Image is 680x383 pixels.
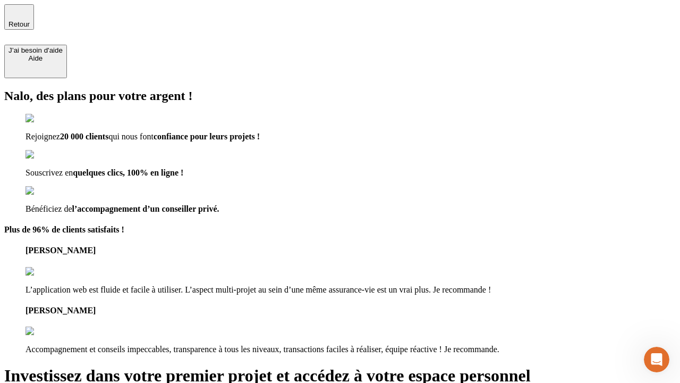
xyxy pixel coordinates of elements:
img: checkmark [25,114,71,123]
h2: Nalo, des plans pour votre argent ! [4,89,676,103]
button: J’ai besoin d'aideAide [4,45,67,78]
img: reviews stars [25,267,78,277]
span: confiance pour leurs projets ! [154,132,260,141]
img: reviews stars [25,327,78,336]
p: L’application web est fluide et facile à utiliser. L’aspect multi-projet au sein d’une même assur... [25,285,676,295]
span: Bénéficiez de [25,204,72,213]
span: Souscrivez en [25,168,73,177]
div: J’ai besoin d'aide [8,46,63,54]
img: checkmark [25,150,71,160]
iframe: Intercom live chat [644,347,669,372]
p: Accompagnement et conseils impeccables, transparence à tous les niveaux, transactions faciles à r... [25,345,676,354]
span: l’accompagnement d’un conseiller privé. [72,204,219,213]
span: quelques clics, 100% en ligne ! [73,168,183,177]
img: checkmark [25,186,71,196]
span: Rejoignez [25,132,60,141]
span: 20 000 clients [60,132,109,141]
h4: Plus de 96% de clients satisfaits ! [4,225,676,235]
button: Retour [4,4,34,30]
h4: [PERSON_NAME] [25,306,676,315]
span: Retour [8,20,30,28]
span: qui nous font [108,132,153,141]
h4: [PERSON_NAME] [25,246,676,255]
div: Aide [8,54,63,62]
